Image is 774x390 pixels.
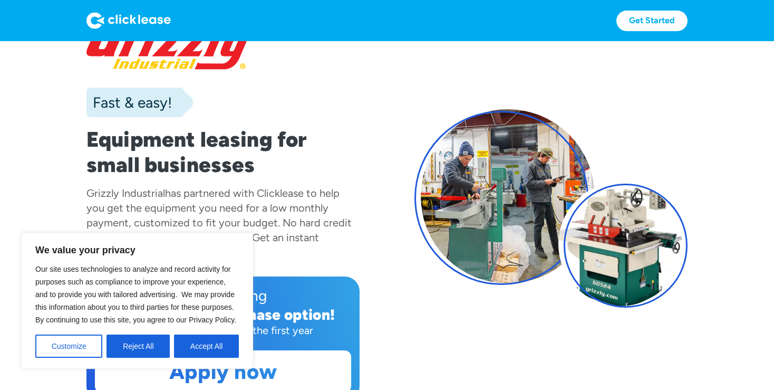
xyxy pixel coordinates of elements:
h1: Equipment leasing for small businesses [86,127,360,177]
a: Get Started [616,11,688,31]
span: Our site uses technologies to analyze and record activity for purposes such as compliance to impr... [35,265,236,324]
div: Fast & easy! [86,92,172,113]
img: Logo [86,12,171,29]
div: early purchase option! [176,306,335,324]
button: Accept All [174,335,239,358]
p: We value your privacy [35,244,239,256]
button: Customize [35,335,102,358]
div: Grizzly Industrial [86,187,165,199]
div: has partnered with Clicklease to help you get the equipment you need for a low monthly payment, c... [86,187,352,259]
div: We value your privacy [21,233,253,369]
button: Reject All [107,335,170,358]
